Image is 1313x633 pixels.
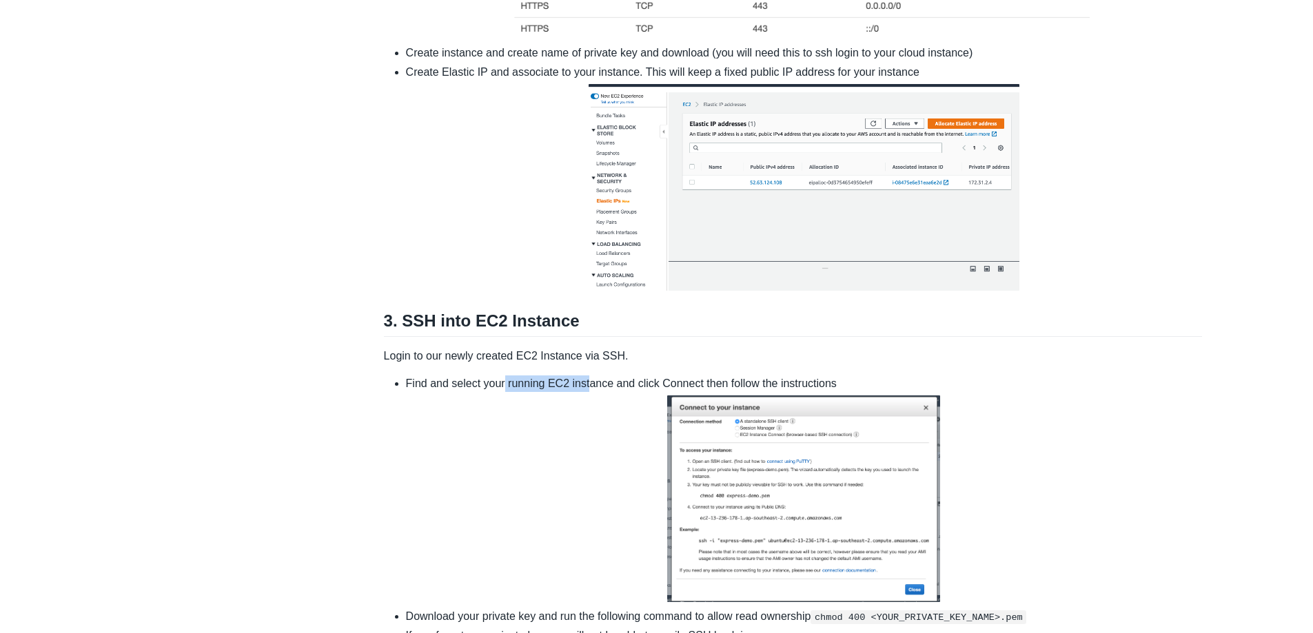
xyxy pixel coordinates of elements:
[384,348,1203,364] p: Login to our newly created EC2 Instance via SSH.
[585,81,1023,294] img: elasticIP
[384,311,1203,337] h2: 3. SSH into EC2 Instance
[811,610,1026,624] code: chmod 400 <YOUR_PRIVATE_KEY_NAME>.pem
[406,375,1203,605] li: Find and select your running EC2 instance and click Connect then follow the instructions
[406,45,1203,61] li: Create instance and create name of private key and download (you will need this to ssh login to y...
[664,392,944,605] img: ssh
[406,64,1203,294] li: Create Elastic IP and associate to your instance. This will keep a fixed public IP address for yo...
[406,608,1203,625] li: Download your private key and run the following command to allow read ownership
